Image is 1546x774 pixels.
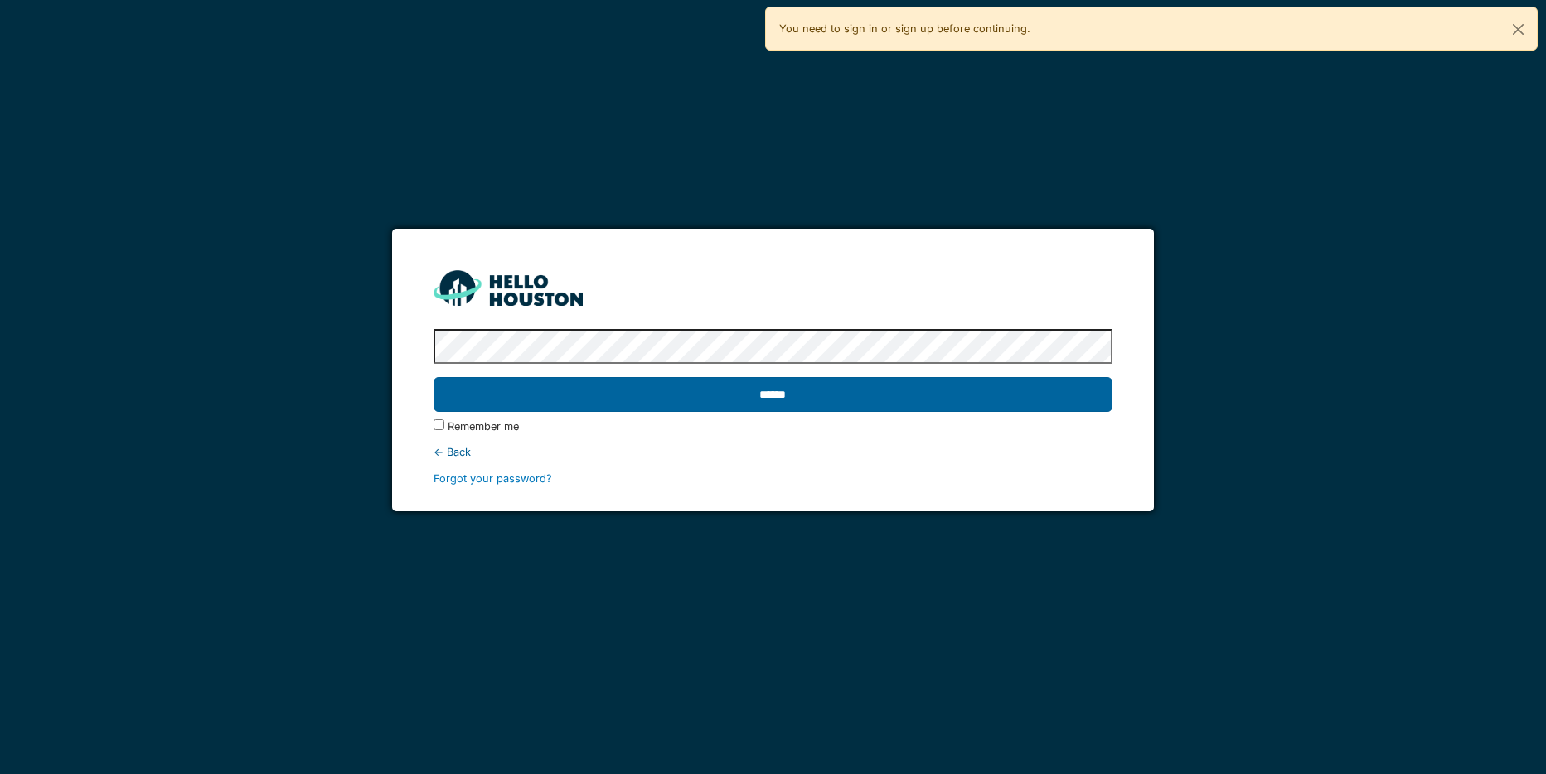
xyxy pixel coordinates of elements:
img: HH_line-BYnF2_Hg.png [434,270,583,306]
div: ← Back [434,444,1113,460]
button: Close [1500,7,1537,51]
label: Remember me [448,418,519,434]
a: Forgot your password? [434,472,552,485]
div: You need to sign in or sign up before continuing. [765,7,1539,51]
